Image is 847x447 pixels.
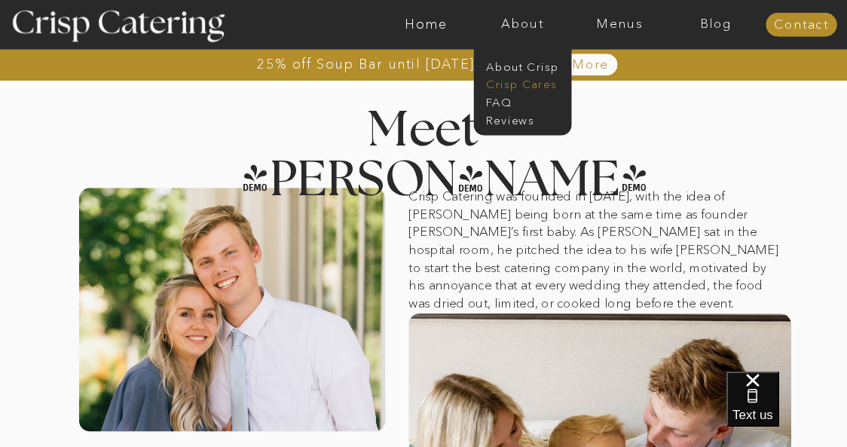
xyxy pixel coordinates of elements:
[240,106,606,162] h2: Meet [PERSON_NAME]
[726,372,847,447] iframe: podium webchat widget bubble
[486,95,557,109] a: faq
[474,17,570,32] a: About
[486,112,557,126] a: Reviews
[766,18,837,32] a: Contact
[486,59,567,72] a: About Crisp
[408,188,782,314] p: Crisp Catering was founded in [DATE], with the idea of [PERSON_NAME] being born at the same time ...
[486,76,567,90] a: Crisp Cares
[378,17,474,32] a: Home
[206,57,532,72] a: 25% off Soup Bar until [DATE]!
[668,17,764,32] a: Blog
[496,58,641,72] a: Learn More
[571,17,668,32] a: Menus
